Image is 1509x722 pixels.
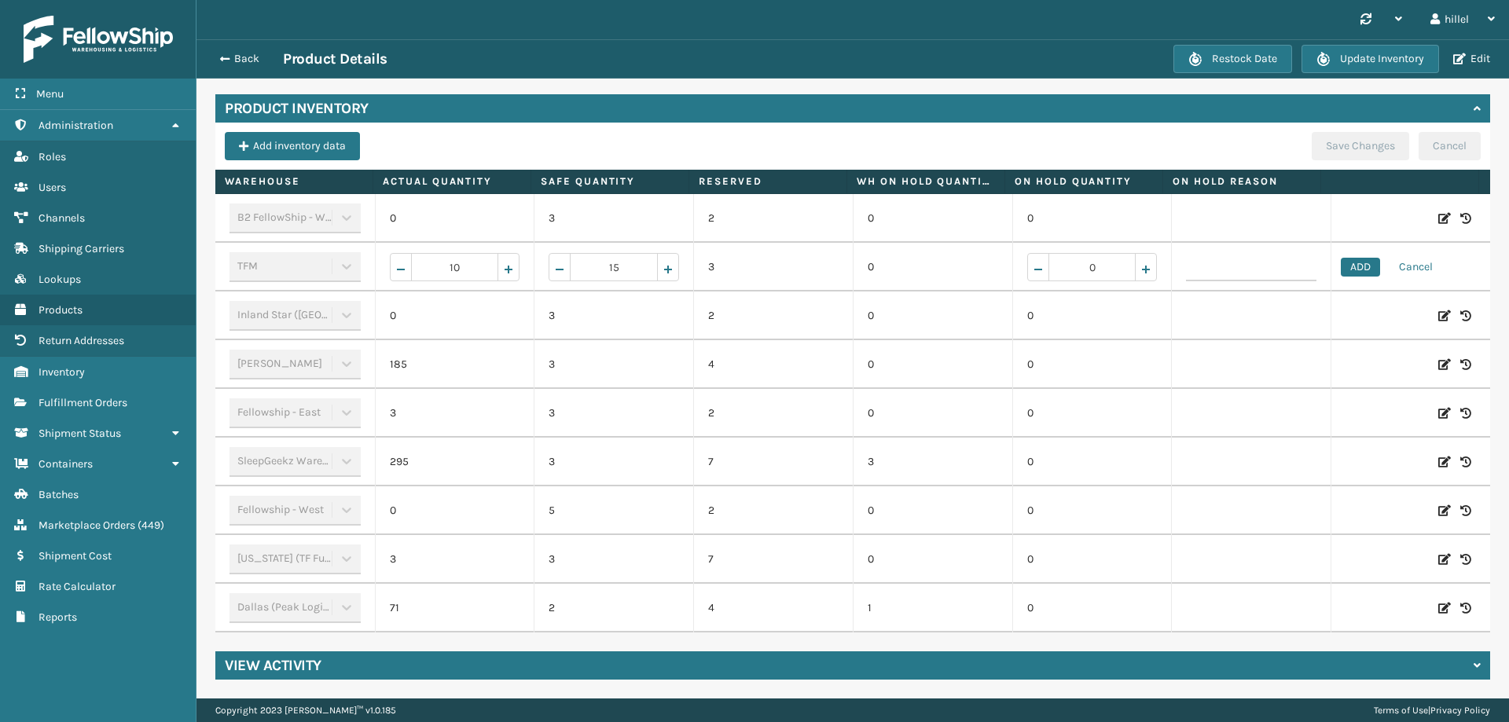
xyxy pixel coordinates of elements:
[283,49,387,68] h3: Product Details
[708,552,839,567] p: 7
[1438,211,1451,226] i: Edit
[708,357,839,372] p: 4
[534,584,693,632] td: 2
[1390,258,1442,277] button: Cancel
[375,535,534,584] td: 3
[1438,308,1451,324] i: Edit
[534,535,693,584] td: 3
[1012,291,1172,340] td: 0
[534,340,693,389] td: 3
[1012,535,1172,584] td: 0
[1012,438,1172,486] td: 0
[853,389,1012,438] td: 0
[1460,503,1471,519] i: Inventory History
[39,119,113,132] span: Administration
[534,389,693,438] td: 3
[1012,486,1172,535] td: 0
[1173,45,1292,73] button: Restock Date
[534,438,693,486] td: 3
[375,389,534,438] td: 3
[215,698,396,722] p: Copyright 2023 [PERSON_NAME]™ v 1.0.185
[1374,705,1428,716] a: Terms of Use
[1438,405,1451,421] i: Edit
[375,291,534,340] td: 0
[225,656,321,675] h4: View Activity
[853,340,1012,389] td: 0
[375,194,534,243] td: 0
[225,99,369,118] h4: Product Inventory
[1438,454,1451,470] i: Edit
[708,211,839,226] p: 2
[1419,132,1481,160] button: Cancel
[1173,174,1311,189] label: On Hold Reason
[853,291,1012,340] td: 0
[1012,340,1172,389] td: 0
[375,584,534,632] td: 71
[1460,405,1471,421] i: Inventory History
[39,273,81,286] span: Lookups
[1028,254,1092,280] span: Decrease value
[39,211,85,225] span: Channels
[1460,552,1471,567] i: Inventory History
[39,396,127,409] span: Fulfillment Orders
[549,254,614,280] span: Decrease value
[1430,705,1490,716] a: Privacy Policy
[541,174,679,189] label: Safe Quantity
[1448,52,1495,66] button: Edit
[1015,174,1153,189] label: On Hold Quantity
[699,174,837,189] label: Reserved
[857,174,995,189] label: WH On hold quantity
[1341,258,1380,277] button: ADD
[1460,600,1471,616] i: Inventory History
[39,334,124,347] span: Return Addresses
[1374,698,1490,722] div: |
[39,519,135,532] span: Marketplace Orders
[1302,45,1439,73] button: Update Inventory
[39,427,121,440] span: Shipment Status
[39,242,124,255] span: Shipping Carriers
[39,457,93,471] span: Containers
[708,503,839,519] p: 2
[391,254,455,280] span: Decrease value
[39,365,85,379] span: Inventory
[853,243,1012,291] td: 0
[39,303,83,317] span: Products
[36,87,64,101] span: Menu
[39,488,79,501] span: Batches
[853,535,1012,584] td: 0
[39,610,77,624] span: Reports
[225,174,363,189] label: Warehouse
[211,52,283,66] button: Back
[39,181,66,194] span: Users
[708,308,839,324] p: 2
[853,194,1012,243] td: 0
[534,291,693,340] td: 3
[375,486,534,535] td: 0
[1012,389,1172,438] td: 0
[1460,211,1471,226] i: Inventory History
[853,486,1012,535] td: 0
[1012,584,1172,632] td: 0
[1460,308,1471,324] i: Inventory History
[534,486,693,535] td: 5
[1438,503,1451,519] i: Edit
[39,150,66,163] span: Roles
[225,132,360,160] button: Add inventory data
[1438,600,1451,616] i: Edit
[708,454,839,470] p: 7
[138,519,164,532] span: ( 449 )
[708,600,839,616] p: 4
[1438,357,1451,372] i: Edit
[39,549,112,563] span: Shipment Cost
[534,194,693,243] td: 3
[375,340,534,389] td: 185
[24,16,173,63] img: logo
[1460,454,1471,470] i: Inventory History
[1312,132,1409,160] button: Save Changes
[708,259,839,275] p: 3
[1460,357,1471,372] i: Inventory History
[383,174,521,189] label: Actual Quantity
[708,405,839,421] p: 2
[375,438,534,486] td: 295
[1438,552,1451,567] i: Edit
